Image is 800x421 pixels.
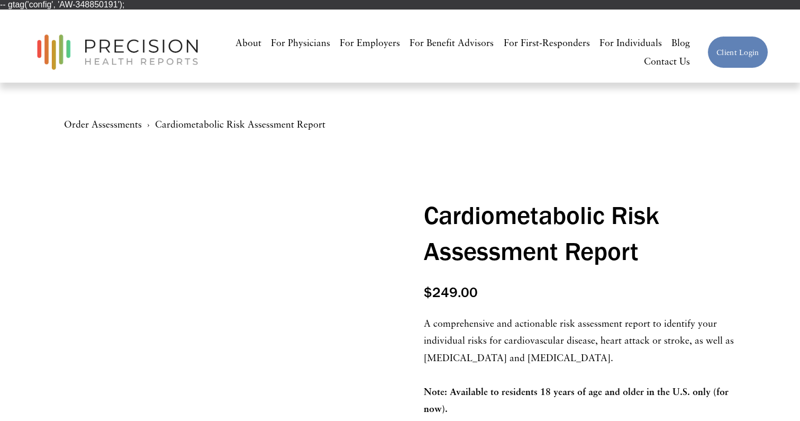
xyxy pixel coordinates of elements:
a: For Benefit Advisors [410,33,494,52]
a: Client Login [707,36,768,68]
a: Cardiometabolic Risk Assessment Report [155,119,325,130]
h1: Cardiometabolic Risk Assessment Report [424,197,736,269]
a: For Individuals [599,33,662,52]
a: About [235,33,261,52]
a: For First-Responders [504,33,590,52]
img: Precision Health Reports [32,30,203,75]
a: For Employers [340,33,400,52]
a: For Physicians [271,33,330,52]
a: Contact Us [644,52,690,71]
a: Blog [671,33,690,52]
div: $249.00 [424,282,736,302]
a: Order Assessments [64,119,142,130]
